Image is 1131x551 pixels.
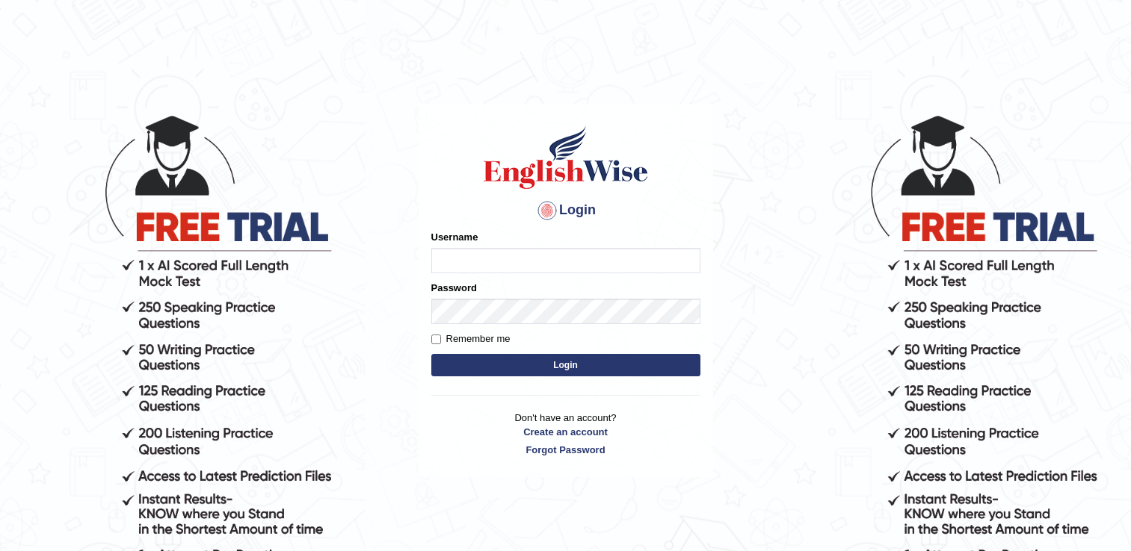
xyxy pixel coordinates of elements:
p: Don't have an account? [431,411,700,457]
label: Remember me [431,331,511,346]
a: Forgot Password [431,443,700,457]
img: Logo of English Wise sign in for intelligent practice with AI [481,124,651,191]
h4: Login [431,199,700,222]
a: Create an account [431,425,700,439]
button: Login [431,354,700,376]
input: Remember me [431,334,441,344]
label: Username [431,230,478,244]
label: Password [431,281,477,295]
